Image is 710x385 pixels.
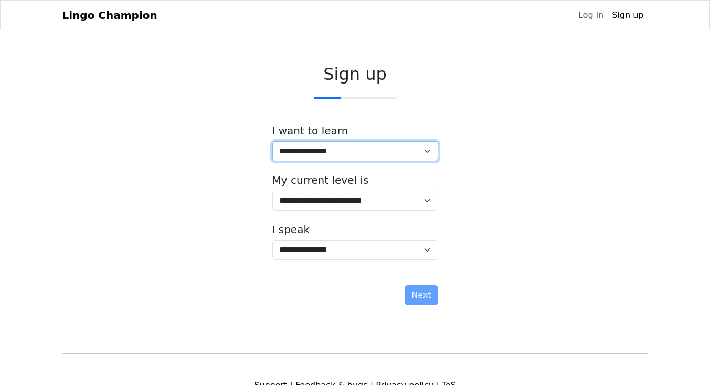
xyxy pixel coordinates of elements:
[62,5,157,26] a: Lingo Champion
[272,64,438,84] h2: Sign up
[272,174,369,186] label: My current level is
[608,5,648,26] a: Sign up
[574,5,608,26] a: Log in
[272,223,310,236] label: I speak
[272,124,348,137] label: I want to learn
